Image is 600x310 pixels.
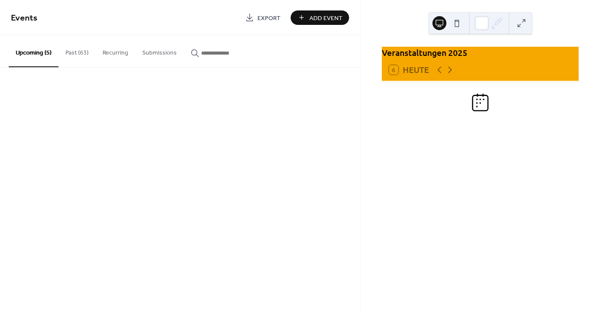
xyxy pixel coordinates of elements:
[257,14,281,23] span: Export
[382,47,579,59] div: Veranstaltungen 2025
[135,35,184,66] button: Submissions
[96,35,135,66] button: Recurring
[291,10,349,25] button: Add Event
[11,10,38,27] span: Events
[309,14,343,23] span: Add Event
[58,35,96,66] button: Past (63)
[9,35,58,67] button: Upcoming (5)
[239,10,287,25] a: Export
